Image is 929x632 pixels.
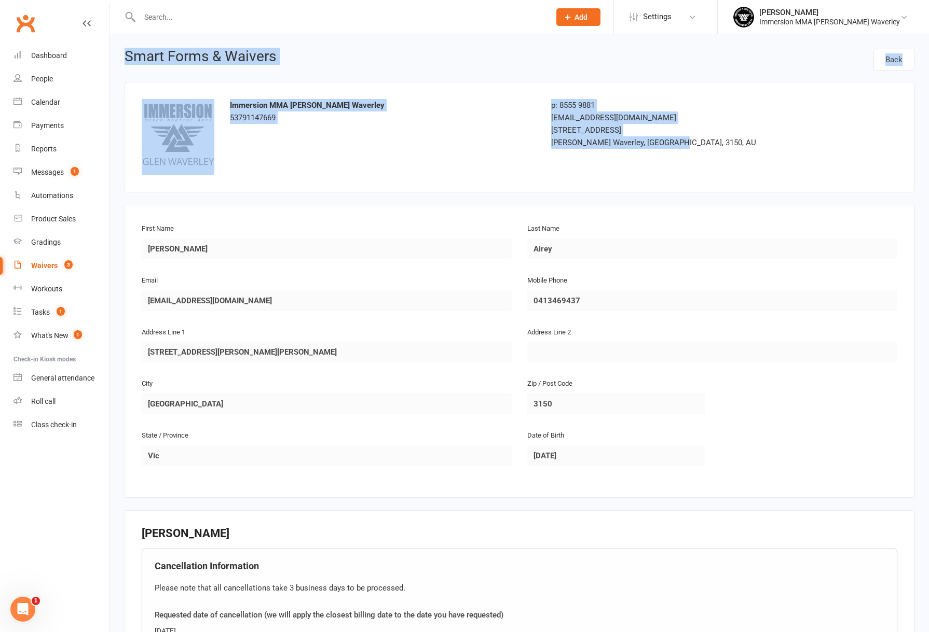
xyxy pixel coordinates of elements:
[74,330,82,339] span: 1
[31,51,67,60] div: Dashboard
[13,44,110,67] a: Dashboard
[13,184,110,207] a: Automations
[31,75,53,83] div: People
[125,49,276,67] h1: Smart Forms & Waivers
[142,430,188,441] label: State / Province
[527,327,571,338] label: Address Line 2
[57,307,65,316] span: 1
[64,260,73,269] span: 3
[13,137,110,161] a: Reports
[873,49,914,71] a: Back
[13,324,110,347] a: What's New1
[551,111,793,124] div: [EMAIL_ADDRESS][DOMAIN_NAME]
[142,527,897,540] h3: [PERSON_NAME]
[31,191,73,200] div: Automations
[10,597,35,622] iframe: Intercom live chat
[733,7,754,27] img: thumb_image1704201953.png
[31,215,76,223] div: Product Sales
[31,374,94,382] div: General attendance
[31,420,77,429] div: Class check-in
[31,308,50,316] div: Tasks
[759,8,900,17] div: [PERSON_NAME]
[142,99,214,172] img: 962c02d8-15d5-43f2-895f-49b208368835.png
[13,231,110,254] a: Gradings
[551,124,793,136] div: [STREET_ADDRESS]
[155,561,884,571] h4: Cancellation Information
[31,98,60,106] div: Calendar
[13,114,110,137] a: Payments
[575,13,588,21] span: Add
[527,378,572,389] label: Zip / Post Code
[13,301,110,324] a: Tasks 1
[230,99,536,124] div: 53791147669
[13,367,110,390] a: General attendance kiosk mode
[551,136,793,149] div: [PERSON_NAME] Waverley, [GEOGRAPHIC_DATA], 3150, AU
[31,261,58,270] div: Waivers
[551,99,793,111] div: p: 8555 9881
[759,17,900,26] div: Immersion MMA [PERSON_NAME] Waverley
[142,327,185,338] label: Address Line 1
[13,67,110,91] a: People
[31,397,56,405] div: Roll call
[136,10,543,24] input: Search...
[13,207,110,231] a: Product Sales
[31,238,61,246] div: Gradings
[142,223,174,234] label: First Name
[13,161,110,184] a: Messages 1
[13,91,110,114] a: Calendar
[527,275,567,286] label: Mobile Phone
[13,277,110,301] a: Workouts
[12,10,38,36] a: Clubworx
[527,223,559,234] label: Last Name
[13,413,110,437] a: Class kiosk mode
[230,101,385,110] strong: Immersion MMA [PERSON_NAME] Waverley
[31,168,64,176] div: Messages
[155,609,884,621] div: Requested date of cancellation (we will apply the closest billing date to the date you have reque...
[31,121,64,130] div: Payments
[142,275,158,286] label: Email
[643,5,672,29] span: Settings
[31,285,62,293] div: Workouts
[32,597,40,605] span: 1
[13,254,110,277] a: Waivers 3
[527,430,564,441] label: Date of Birth
[556,8,600,26] button: Add
[13,390,110,413] a: Roll call
[31,145,57,153] div: Reports
[71,167,79,176] span: 1
[31,331,69,340] div: What's New
[142,378,153,389] label: City
[155,582,884,594] div: Please note that all cancellations take 3 business days to be processed.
